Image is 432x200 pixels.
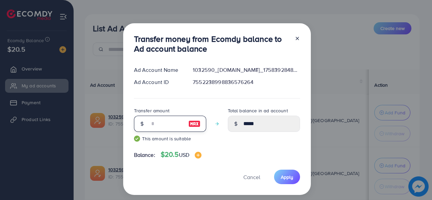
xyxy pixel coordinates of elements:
small: This amount is suitable [134,135,206,142]
button: Cancel [235,170,269,184]
div: 7552238998836576264 [187,78,305,86]
label: Total balance in ad account [228,107,288,114]
span: USD [179,151,189,159]
img: image [195,152,201,159]
span: Balance: [134,151,155,159]
label: Transfer amount [134,107,169,114]
h4: $20.5 [161,150,201,159]
div: Ad Account Name [129,66,188,74]
span: Apply [281,174,293,180]
button: Apply [274,170,300,184]
div: 1032590_[DOMAIN_NAME]_1758392848743 [187,66,305,74]
img: image [188,120,200,128]
div: Ad Account ID [129,78,188,86]
h3: Transfer money from Ecomdy balance to Ad account balance [134,34,289,54]
img: guide [134,136,140,142]
span: Cancel [243,173,260,181]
